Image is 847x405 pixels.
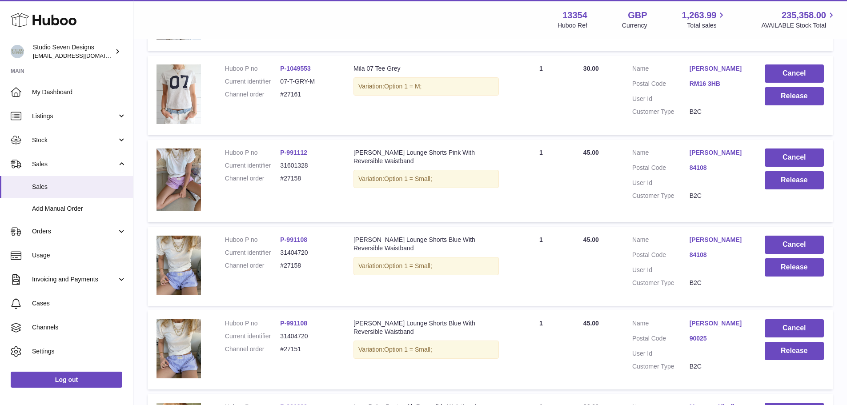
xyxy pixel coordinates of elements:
[353,77,499,96] div: Variation:
[280,261,336,270] dd: #27158
[280,161,336,170] dd: 31601328
[353,236,499,253] div: [PERSON_NAME] Lounge Shorts Blue With Reversible Waistband
[632,164,690,174] dt: Postal Code
[384,83,421,90] span: Option 1 = M;
[225,261,281,270] dt: Channel order
[32,112,117,120] span: Listings
[761,21,836,30] span: AVAILABLE Stock Total
[225,345,281,353] dt: Channel order
[384,262,432,269] span: Option 1 = Small;
[687,21,727,30] span: Total sales
[690,279,747,287] dd: B2C
[157,148,201,211] img: IMG_0134_f20fb195-9d3f-47fe-a9e8-eb9543fcc36e.heic
[225,236,281,244] dt: Huboo P no
[32,299,126,308] span: Cases
[690,334,747,343] a: 90025
[353,64,499,73] div: Mila 07 Tee Grey
[32,323,126,332] span: Channels
[225,174,281,183] dt: Channel order
[32,275,117,284] span: Invoicing and Payments
[11,372,122,388] a: Log out
[280,77,336,86] dd: 07-T-GRY-M
[690,64,747,73] a: [PERSON_NAME]
[280,332,336,341] dd: 31404720
[280,236,307,243] a: P-991108
[765,171,824,189] button: Release
[558,21,587,30] div: Huboo Ref
[225,161,281,170] dt: Current identifier
[765,236,824,254] button: Cancel
[682,9,727,30] a: 1,263.99 Total sales
[280,149,307,156] a: P-991112
[622,21,647,30] div: Currency
[225,90,281,99] dt: Channel order
[765,258,824,277] button: Release
[32,251,126,260] span: Usage
[690,319,747,328] a: [PERSON_NAME]
[32,136,117,144] span: Stock
[280,65,311,72] a: P-1049553
[32,160,117,168] span: Sales
[508,227,574,306] td: 1
[632,279,690,287] dt: Customer Type
[32,205,126,213] span: Add Manual Order
[690,164,747,172] a: 84108
[690,108,747,116] dd: B2C
[690,148,747,157] a: [PERSON_NAME]
[632,319,690,330] dt: Name
[225,64,281,73] dt: Huboo P no
[632,334,690,345] dt: Postal Code
[225,77,281,86] dt: Current identifier
[632,349,690,358] dt: User Id
[583,149,599,156] span: 45.00
[157,64,201,124] img: 15_a04a6cd1-5da1-4075-a2f7-1bf5e27fd57b.png
[562,9,587,21] strong: 13354
[384,346,432,353] span: Option 1 = Small;
[583,65,599,72] span: 30.00
[765,342,824,360] button: Release
[628,9,647,21] strong: GBP
[690,251,747,259] a: 84108
[765,148,824,167] button: Cancel
[32,347,126,356] span: Settings
[765,64,824,83] button: Cancel
[353,319,499,336] div: [PERSON_NAME] Lounge Shorts Blue With Reversible Waistband
[384,175,432,182] span: Option 1 = Small;
[225,249,281,257] dt: Current identifier
[225,332,281,341] dt: Current identifier
[280,249,336,257] dd: 31404720
[157,236,201,295] img: IMG_96902.heic
[280,90,336,99] dd: #27161
[32,227,117,236] span: Orders
[32,183,126,191] span: Sales
[33,52,131,59] span: [EMAIL_ADDRESS][DOMAIN_NAME]
[632,266,690,274] dt: User Id
[690,362,747,371] dd: B2C
[508,310,574,389] td: 1
[690,192,747,200] dd: B2C
[632,236,690,246] dt: Name
[690,236,747,244] a: [PERSON_NAME]
[632,108,690,116] dt: Customer Type
[583,236,599,243] span: 45.00
[690,80,747,88] a: RM16 3HB
[508,56,574,135] td: 1
[765,319,824,337] button: Cancel
[632,179,690,187] dt: User Id
[632,95,690,103] dt: User Id
[225,148,281,157] dt: Huboo P no
[632,251,690,261] dt: Postal Code
[782,9,826,21] span: 235,358.00
[11,45,24,58] img: internalAdmin-13354@internal.huboo.com
[632,192,690,200] dt: Customer Type
[508,140,574,222] td: 1
[632,64,690,75] dt: Name
[761,9,836,30] a: 235,358.00 AVAILABLE Stock Total
[225,319,281,328] dt: Huboo P no
[353,148,499,165] div: [PERSON_NAME] Lounge Shorts Pink With Reversible Waistband
[353,257,499,275] div: Variation:
[353,170,499,188] div: Variation:
[280,174,336,183] dd: #27158
[583,320,599,327] span: 45.00
[280,345,336,353] dd: #27151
